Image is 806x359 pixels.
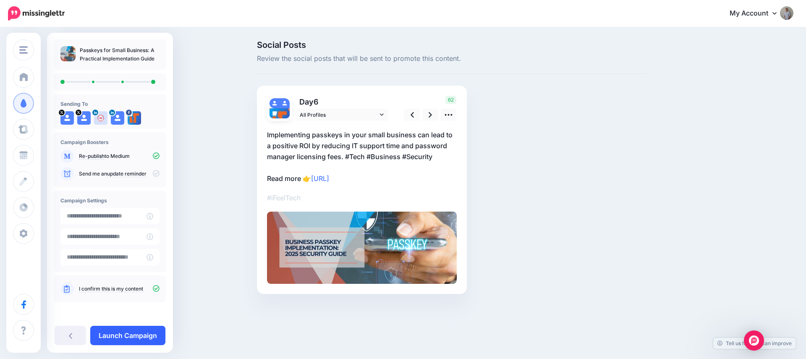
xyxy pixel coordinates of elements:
[267,192,457,203] p: #iFeelTech
[270,98,280,108] img: user_default_image.png
[60,101,160,107] h4: Sending To
[744,330,764,351] div: Open Intercom Messenger
[267,129,457,184] p: Implementing passkeys in your small business can lead to a positive ROI by reducing IT support ti...
[60,111,74,125] img: user_default_image.png
[79,153,105,160] a: Re-publish
[19,46,28,54] img: menu.png
[296,109,388,121] a: All Profiles
[60,197,160,204] h4: Campaign Settings
[280,98,290,108] img: user_default_image.png
[77,111,91,125] img: user_default_image.png
[111,111,124,125] img: user_default_image.png
[60,46,76,61] img: 38ca98dae1df128eca05878275181524_thumb.jpg
[314,97,319,106] span: 6
[8,6,65,21] img: Missinglettr
[107,170,147,177] a: update reminder
[79,286,143,292] a: I confirm this is my content
[721,3,793,24] a: My Account
[296,96,389,108] p: Day
[257,41,646,49] span: Social Posts
[270,108,290,128] img: 428652482_854377056700987_8639726828542345580_n-bsa146612.jpg
[267,212,457,284] img: 448e9ffcee64c92a386e05ad70078bdd.jpg
[79,170,160,178] p: Send me an
[80,46,160,63] p: Passkeys for Small Business: A Practical Implementation Guide
[94,111,107,125] img: user_default_image.png
[713,338,796,349] a: Tell us how we can improve
[60,139,160,145] h4: Campaign Boosters
[257,53,646,64] span: Review the social posts that will be sent to promote this content.
[79,152,160,160] p: to Medium
[128,111,141,125] img: 428652482_854377056700987_8639726828542345580_n-bsa146612.jpg
[445,96,456,104] span: 62
[311,174,329,183] a: [URL]
[300,110,378,119] span: All Profiles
